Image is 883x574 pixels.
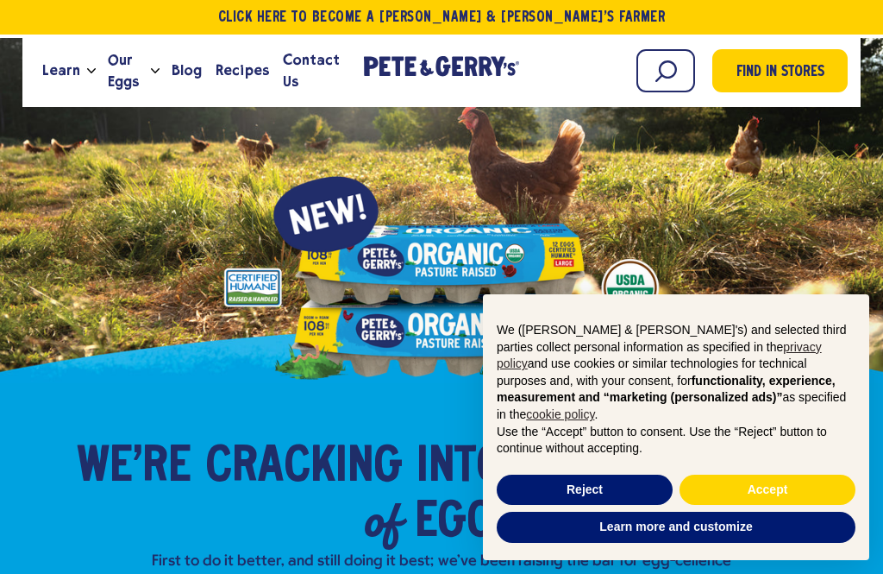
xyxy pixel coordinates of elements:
span: Cracking [205,442,403,494]
button: Learn more and customize [497,512,855,543]
a: Learn [35,47,87,94]
div: Notice [469,281,883,574]
span: Contact Us [283,49,340,92]
span: Eggs​ [415,497,520,549]
a: Recipes [209,47,275,94]
input: Search [636,49,695,92]
span: Our Eggs [108,49,145,92]
a: Our Eggs [101,47,152,94]
span: Learn [42,60,80,81]
a: Find in Stores [712,49,848,92]
a: Blog [165,47,209,94]
span: Recipes [216,60,268,81]
button: Accept [679,475,855,506]
p: We ([PERSON_NAME] & [PERSON_NAME]'s) and selected third parties collect personal information as s... [497,322,855,424]
span: into [416,442,503,494]
span: Blog [172,60,202,81]
button: Open the dropdown menu for Learn [87,68,96,74]
em: of [364,489,401,551]
p: Use the “Accept” button to consent. Use the “Reject” button to continue without accepting. [497,424,855,457]
a: cookie policy [526,407,594,421]
button: Reject [497,475,673,506]
span: Find in Stores [736,61,824,85]
a: Contact Us [276,47,347,94]
span: We’re [77,442,191,494]
button: Open the dropdown menu for Our Eggs [151,68,160,74]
